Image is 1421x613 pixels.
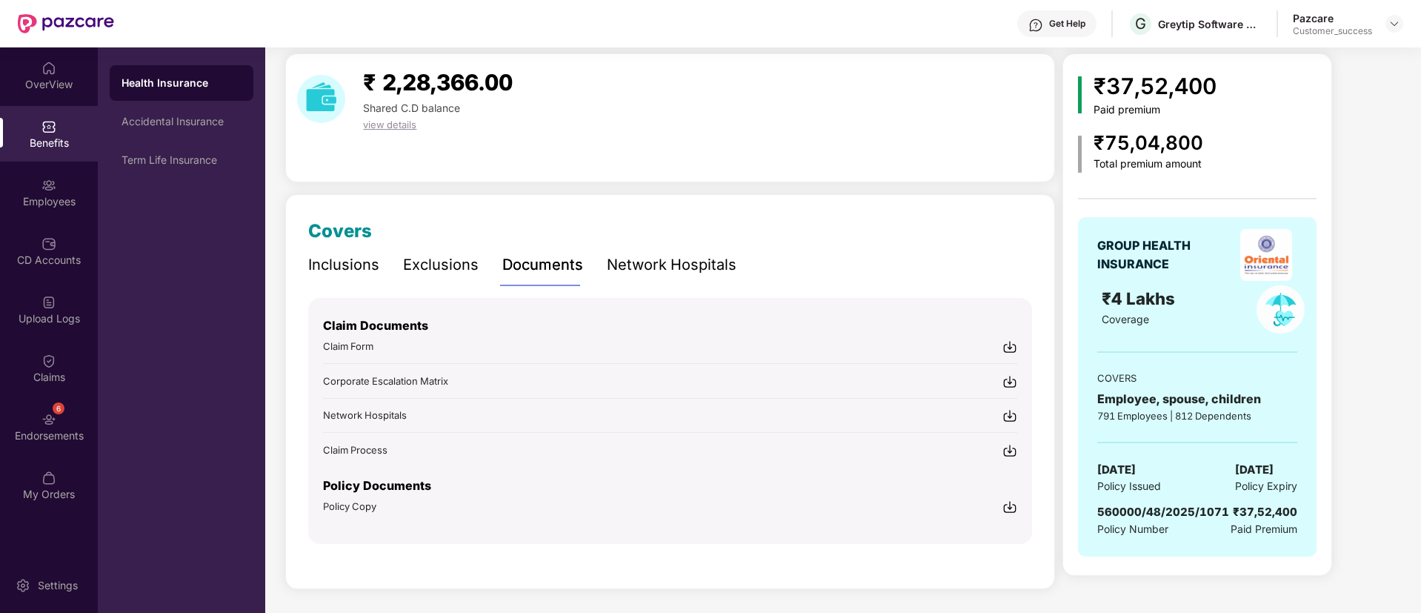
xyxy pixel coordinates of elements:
p: Policy Documents [323,477,1017,495]
div: Total premium amount [1094,158,1203,170]
span: [DATE] [1097,461,1136,479]
div: 6 [53,402,64,414]
div: GROUP HEALTH INSURANCE [1097,236,1227,274]
div: 791 Employees | 812 Dependents [1097,408,1297,423]
img: svg+xml;base64,PHN2ZyBpZD0iRW1wbG95ZWVzIiB4bWxucz0iaHR0cDovL3d3dy53My5vcmcvMjAwMC9zdmciIHdpZHRoPS... [41,178,56,193]
span: 560000/48/2025/1071 [1097,505,1229,519]
span: Coverage [1102,313,1149,325]
img: svg+xml;base64,PHN2ZyBpZD0iVXBsb2FkX0xvZ3MiIGRhdGEtbmFtZT0iVXBsb2FkIExvZ3MiIHhtbG5zPSJodHRwOi8vd3... [41,295,56,310]
span: Claim Form [323,340,373,352]
img: svg+xml;base64,PHN2ZyBpZD0iTXlfT3JkZXJzIiBkYXRhLW5hbWU9Ik15IE9yZGVycyIgeG1sbnM9Imh0dHA6Ly93d3cudz... [41,471,56,486]
span: Policy Issued [1097,478,1161,494]
div: Greytip Software Private Limited [1158,17,1262,31]
span: G [1135,15,1146,33]
img: insurerLogo [1240,229,1292,281]
img: svg+xml;base64,PHN2ZyBpZD0iRG93bmxvYWQtMjR4MjQiIHhtbG5zPSJodHRwOi8vd3d3LnczLm9yZy8yMDAwL3N2ZyIgd2... [1002,408,1017,423]
img: policyIcon [1257,285,1305,334]
div: Term Life Insurance [122,154,242,166]
img: svg+xml;base64,PHN2ZyBpZD0iRG93bmxvYWQtMjR4MjQiIHhtbG5zPSJodHRwOi8vd3d3LnczLm9yZy8yMDAwL3N2ZyIgd2... [1002,374,1017,389]
img: svg+xml;base64,PHN2ZyBpZD0iRG93bmxvYWQtMjR4MjQiIHhtbG5zPSJodHRwOi8vd3d3LnczLm9yZy8yMDAwL3N2ZyIgd2... [1002,339,1017,354]
img: svg+xml;base64,PHN2ZyBpZD0iRW5kb3JzZW1lbnRzIiB4bWxucz0iaHR0cDovL3d3dy53My5vcmcvMjAwMC9zdmciIHdpZH... [41,412,56,427]
span: Corporate Escalation Matrix [323,375,448,387]
div: ₹37,52,400 [1233,503,1297,521]
img: svg+xml;base64,PHN2ZyBpZD0iRG93bmxvYWQtMjR4MjQiIHhtbG5zPSJodHRwOi8vd3d3LnczLm9yZy8yMDAwL3N2ZyIgd2... [1002,443,1017,458]
div: Network Hospitals [607,254,736,276]
span: ₹ 2,28,366.00 [363,69,513,96]
span: Covers [308,220,372,242]
span: Policy Number [1097,523,1168,535]
img: svg+xml;base64,PHN2ZyBpZD0iRG93bmxvYWQtMjR4MjQiIHhtbG5zPSJodHRwOi8vd3d3LnczLm9yZy8yMDAwL3N2ZyIgd2... [1002,500,1017,514]
img: icon [1078,136,1082,173]
div: Exclusions [403,254,479,276]
div: Accidental Insurance [122,116,242,127]
div: COVERS [1097,371,1297,385]
img: download [297,75,345,123]
div: Inclusions [308,254,379,276]
p: Claim Documents [323,317,1017,335]
img: svg+xml;base64,PHN2ZyBpZD0iQ0RfQWNjb3VudHMiIGRhdGEtbmFtZT0iQ0QgQWNjb3VudHMiIHhtbG5zPSJodHRwOi8vd3... [41,236,56,251]
img: svg+xml;base64,PHN2ZyBpZD0iRHJvcGRvd24tMzJ4MzIiIHhtbG5zPSJodHRwOi8vd3d3LnczLm9yZy8yMDAwL3N2ZyIgd2... [1388,18,1400,30]
div: ₹75,04,800 [1094,128,1203,159]
img: svg+xml;base64,PHN2ZyBpZD0iSG9tZSIgeG1sbnM9Imh0dHA6Ly93d3cudzMub3JnLzIwMDAvc3ZnIiB3aWR0aD0iMjAiIG... [41,61,56,76]
div: Documents [502,254,583,276]
div: Settings [33,578,82,593]
span: Claim Process [323,444,387,456]
div: Customer_success [1293,25,1372,37]
div: ₹37,52,400 [1094,69,1217,104]
div: Employee, spouse, children [1097,390,1297,408]
span: [DATE] [1235,461,1274,479]
img: icon [1078,76,1082,113]
span: ₹4 Lakhs [1102,288,1179,308]
img: svg+xml;base64,PHN2ZyBpZD0iU2V0dGluZy0yMHgyMCIgeG1sbnM9Imh0dHA6Ly93d3cudzMub3JnLzIwMDAvc3ZnIiB3aW... [16,578,30,593]
div: Paid premium [1094,104,1217,116]
span: view details [363,119,416,130]
span: Policy Expiry [1235,478,1297,494]
img: New Pazcare Logo [18,14,114,33]
div: Get Help [1049,18,1085,30]
span: Shared C.D balance [363,102,460,114]
img: svg+xml;base64,PHN2ZyBpZD0iSGVscC0zMngzMiIgeG1sbnM9Imh0dHA6Ly93d3cudzMub3JnLzIwMDAvc3ZnIiB3aWR0aD... [1028,18,1043,33]
div: Pazcare [1293,11,1372,25]
span: Paid Premium [1231,521,1297,537]
span: Network Hospitals [323,409,407,421]
img: svg+xml;base64,PHN2ZyBpZD0iQmVuZWZpdHMiIHhtbG5zPSJodHRwOi8vd3d3LnczLm9yZy8yMDAwL3N2ZyIgd2lkdGg9Ij... [41,119,56,134]
div: Health Insurance [122,76,242,90]
img: svg+xml;base64,PHN2ZyBpZD0iQ2xhaW0iIHhtbG5zPSJodHRwOi8vd3d3LnczLm9yZy8yMDAwL3N2ZyIgd2lkdGg9IjIwIi... [41,354,56,368]
span: Policy Copy [323,500,376,512]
